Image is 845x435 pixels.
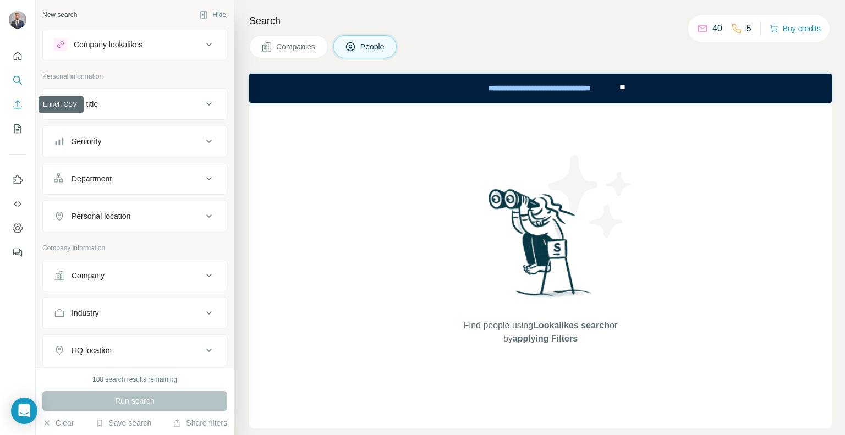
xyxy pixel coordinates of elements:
[9,46,26,66] button: Quick start
[249,74,832,103] iframe: Banner
[9,119,26,139] button: My lists
[72,211,130,222] div: Personal location
[533,321,610,330] span: Lookalikes search
[43,31,227,58] button: Company lookalikes
[11,398,37,424] div: Open Intercom Messenger
[42,243,227,253] p: Company information
[43,91,227,117] button: Job title
[72,345,112,356] div: HQ location
[9,170,26,190] button: Use Surfe on LinkedIn
[43,262,227,289] button: Company
[9,243,26,262] button: Feedback
[9,70,26,90] button: Search
[9,95,26,114] button: Enrich CSV
[360,41,386,52] span: People
[9,11,26,29] img: Avatar
[95,417,151,428] button: Save search
[72,173,112,184] div: Department
[42,417,74,428] button: Clear
[484,186,598,309] img: Surfe Illustration - Woman searching with binoculars
[191,7,234,23] button: Hide
[72,307,99,318] div: Industry
[74,39,142,50] div: Company lookalikes
[43,128,227,155] button: Seniority
[9,218,26,238] button: Dashboard
[43,337,227,364] button: HQ location
[42,10,77,20] div: New search
[43,300,227,326] button: Industry
[513,334,578,343] span: applying Filters
[276,41,316,52] span: Companies
[452,319,628,345] span: Find people using or by
[42,71,227,81] p: Personal information
[541,147,640,246] img: Surfe Illustration - Stars
[249,13,832,29] h4: Search
[92,375,177,384] div: 100 search results remaining
[9,194,26,214] button: Use Surfe API
[43,203,227,229] button: Personal location
[770,21,821,36] button: Buy credits
[72,270,105,281] div: Company
[43,166,227,192] button: Department
[712,22,722,35] p: 40
[747,22,751,35] p: 5
[72,98,98,109] div: Job title
[173,417,227,428] button: Share filters
[72,136,101,147] div: Seniority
